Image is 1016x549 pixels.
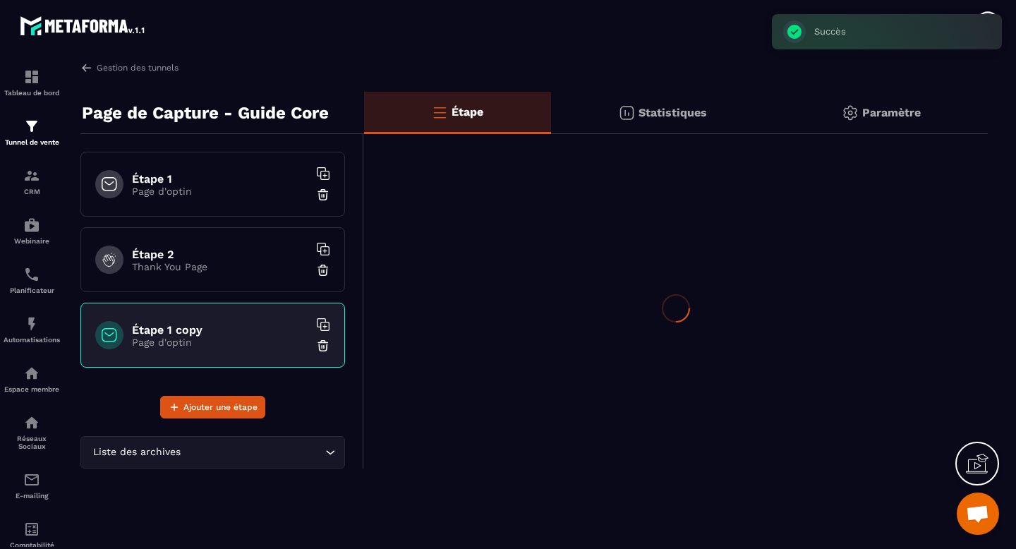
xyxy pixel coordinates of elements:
img: trash [316,263,330,277]
img: stats.20deebd0.svg [618,104,635,121]
p: Statistiques [639,106,707,119]
p: Thank You Page [132,261,308,272]
div: Search for option [80,436,345,469]
a: automationsautomationsEspace membre [4,354,60,404]
a: automationsautomationsAutomatisations [4,305,60,354]
a: schedulerschedulerPlanificateur [4,255,60,305]
img: email [23,471,40,488]
p: Comptabilité [4,541,60,549]
img: scheduler [23,266,40,283]
img: trash [316,188,330,202]
p: Tunnel de vente [4,138,60,146]
p: Tableau de bord [4,89,60,97]
h6: Étape 1 copy [132,323,308,337]
a: Gestion des tunnels [80,61,179,74]
p: Automatisations [4,336,60,344]
span: Liste des archives [90,445,183,460]
p: Page d'optin [132,337,308,348]
img: trash [316,339,330,353]
img: social-network [23,414,40,431]
p: Espace membre [4,385,60,393]
p: Page de Capture - Guide Core [82,99,329,127]
h6: Étape 2 [132,248,308,261]
h6: Étape 1 [132,172,308,186]
img: bars-o.4a397970.svg [431,104,448,121]
p: Paramètre [862,106,921,119]
a: Ouvrir le chat [957,493,999,535]
p: Webinaire [4,237,60,245]
img: automations [23,365,40,382]
p: Planificateur [4,286,60,294]
a: formationformationTunnel de vente [4,107,60,157]
img: automations [23,217,40,234]
img: accountant [23,521,40,538]
a: emailemailE-mailing [4,461,60,510]
p: Étape [452,105,483,119]
p: Page d'optin [132,186,308,197]
img: formation [23,118,40,135]
a: formationformationTableau de bord [4,58,60,107]
p: E-mailing [4,492,60,500]
a: social-networksocial-networkRéseaux Sociaux [4,404,60,461]
img: logo [20,13,147,38]
p: CRM [4,188,60,195]
img: setting-gr.5f69749f.svg [842,104,859,121]
input: Search for option [183,445,322,460]
a: automationsautomationsWebinaire [4,206,60,255]
img: formation [23,68,40,85]
img: automations [23,315,40,332]
img: arrow [80,61,93,74]
p: Réseaux Sociaux [4,435,60,450]
button: Ajouter une étape [160,396,265,418]
a: formationformationCRM [4,157,60,206]
img: formation [23,167,40,184]
span: Ajouter une étape [183,400,258,414]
